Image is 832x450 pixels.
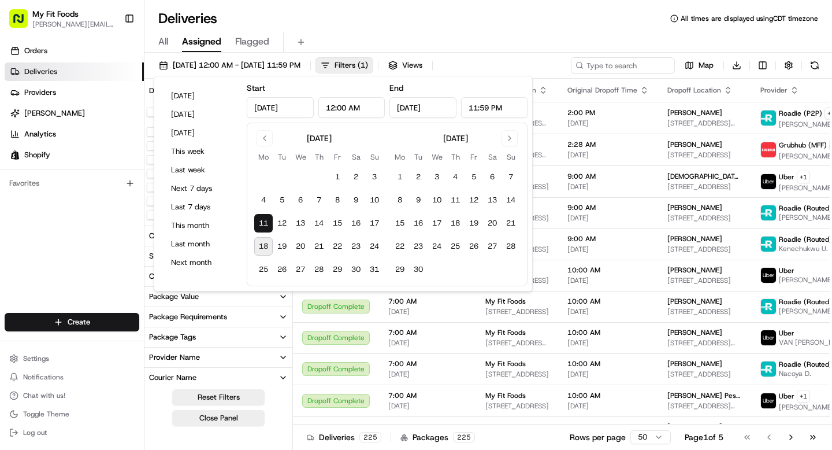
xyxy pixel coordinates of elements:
[667,234,722,244] span: [PERSON_NAME]
[388,359,467,368] span: 7:00 AM
[5,406,139,422] button: Toggle Theme
[328,237,347,256] button: 22
[667,119,742,128] span: [STREET_ADDRESS][PERSON_NAME]
[5,388,139,404] button: Chat with us!
[502,168,520,186] button: 7
[428,191,446,209] button: 10
[465,191,483,209] button: 12
[761,174,776,189] img: uber-new-logo.jpeg
[667,172,742,181] span: [DEMOGRAPHIC_DATA][PERSON_NAME]
[761,393,776,408] img: uber-new-logo.jpeg
[154,57,306,73] button: [DATE] 12:00 AM - [DATE] 11:59 PM
[166,125,235,141] button: [DATE]
[779,369,832,378] span: Nacoya D.
[166,88,235,104] button: [DATE]
[667,86,721,95] span: Dropoff Location
[779,172,794,182] span: Uber
[567,265,649,275] span: 10:00 AM
[388,307,467,316] span: [DATE]
[254,237,273,256] button: 18
[483,168,502,186] button: 6
[667,150,742,160] span: [STREET_ADDRESS]
[149,332,196,342] div: Package Tags
[409,260,428,279] button: 30
[158,35,168,49] span: All
[779,244,832,253] span: Kenechukwu U.
[502,151,520,163] th: Sunday
[172,410,265,426] button: Close Panel
[23,410,69,419] span: Toggle Theme
[347,151,365,163] th: Saturday
[365,214,384,233] button: 17
[365,151,384,163] th: Sunday
[446,191,465,209] button: 11
[166,162,235,178] button: Last week
[39,122,146,131] div: We're available if you need us!
[365,168,384,186] button: 3
[483,237,502,256] button: 27
[315,57,373,73] button: Filters(1)
[485,401,549,411] span: [STREET_ADDRESS]
[318,97,385,118] input: Time
[485,338,549,348] span: [STREET_ADDRESS][PERSON_NAME]
[166,254,235,271] button: Next month
[667,203,722,212] span: [PERSON_NAME]
[797,390,810,403] button: +1
[365,237,384,256] button: 24
[807,57,823,73] button: Refresh
[567,245,649,254] span: [DATE]
[571,57,675,73] input: Type to search
[402,60,422,71] span: Views
[358,60,368,71] span: ( 1 )
[409,214,428,233] button: 16
[365,191,384,209] button: 10
[567,172,649,181] span: 9:00 AM
[12,110,32,131] img: 1736555255976-a54dd68f-1ca7-489b-9aae-adbdc363a1c4
[273,191,291,209] button: 5
[465,168,483,186] button: 5
[391,260,409,279] button: 29
[144,246,292,266] button: State
[465,214,483,233] button: 19
[158,9,217,28] h1: Deliveries
[5,425,139,441] button: Log out
[465,237,483,256] button: 26
[166,236,235,252] button: Last month
[24,67,57,77] span: Deliveries
[391,151,409,163] th: Monday
[149,312,227,322] div: Package Requirements
[502,130,518,146] button: Go to next month
[567,108,649,117] span: 2:00 PM
[144,226,292,246] button: City
[567,391,649,400] span: 10:00 AM
[391,191,409,209] button: 8
[149,352,200,363] div: Provider Name
[310,214,328,233] button: 14
[291,151,310,163] th: Wednesday
[779,423,832,432] span: Roadie (Routed)
[388,297,467,306] span: 7:00 AM
[310,151,328,163] th: Thursday
[667,108,722,117] span: [PERSON_NAME]
[567,422,649,431] span: 10:00 AM
[567,370,649,379] span: [DATE]
[567,401,649,411] span: [DATE]
[30,75,191,87] input: Clear
[389,97,456,118] input: Date
[428,214,446,233] button: 17
[328,191,347,209] button: 8
[779,109,822,118] span: Roadie (P2P)
[144,307,292,327] button: Package Requirements
[391,214,409,233] button: 15
[166,199,235,215] button: Last 7 days
[485,391,526,400] span: My Fit Foods
[779,235,832,244] span: Roadie (Routed)
[667,213,742,223] span: [STREET_ADDRESS]
[5,146,144,164] a: Shopify
[667,338,742,348] span: [STREET_ADDRESS][PERSON_NAME]
[485,359,526,368] span: My Fit Foods
[761,142,776,157] img: 5e692f75ce7d37001a5d71f1
[310,237,328,256] button: 21
[144,368,292,388] button: Courier Name
[409,168,428,186] button: 2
